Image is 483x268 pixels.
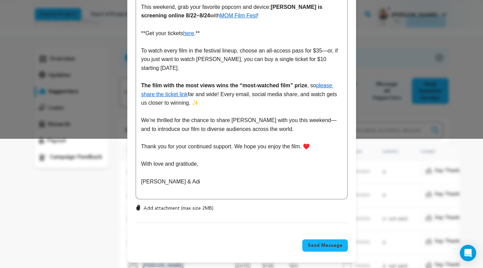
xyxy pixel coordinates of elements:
p: Thank you for your continued support. We hope you enjoy the film. ♥️ [141,142,342,151]
a: here [183,30,194,36]
div: Open Intercom Messenger [460,245,476,261]
p: , so far and wide! Every email, social media share, and watch gets us closer to winning. ✨ [141,81,342,107]
p: We’re thrilled for the chance to share [PERSON_NAME] with you this weekend—and to introduce our f... [141,116,342,133]
a: MOM Film Fest [220,13,257,18]
button: Send Message [302,239,348,252]
p: To watch every film in the festival lineup, choose an all-access pass for $35—or, if you just wan... [141,46,342,73]
p: With love and gratitude, [141,160,342,168]
p: This weekend, grab your favorite popcorn and device: with ! [141,3,342,20]
p: [PERSON_NAME] & Adi [141,177,342,186]
a: please share the ticket link [141,83,334,97]
span: Send Message [308,242,342,249]
strong: The film with the most views wins the “most-watched film” prize [141,83,307,88]
p: **Get your tickets .** [141,29,342,38]
p: Add attachment (max size 2MB) [144,205,213,212]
